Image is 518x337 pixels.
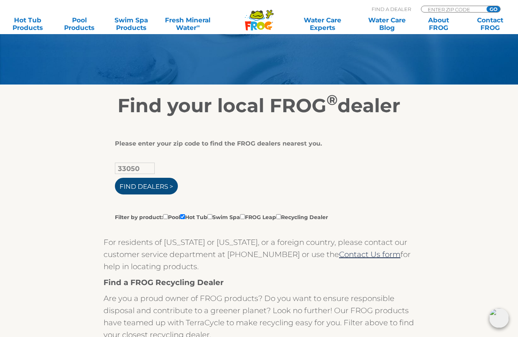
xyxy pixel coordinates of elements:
[111,16,151,31] a: Swim SpaProducts
[104,236,414,273] p: For residents of [US_STATE] or [US_STATE], or a foreign country, please contact our customer serv...
[59,16,99,31] a: PoolProducts
[487,6,500,12] input: GO
[26,94,492,117] h2: Find your local FROG dealer
[115,178,178,194] input: Find Dealers >
[163,16,213,31] a: Fresh MineralWater∞
[104,278,224,287] strong: Find a FROG Recycling Dealer
[207,214,212,219] input: Filter by product:PoolHot TubSwim SpaFROG LeapRecycling Dealer
[115,213,328,221] label: Filter by product: Pool Hot Tub Swim Spa FROG Leap Recycling Dealer
[427,6,478,13] input: Zip Code Form
[326,91,337,108] sup: ®
[339,250,400,259] a: Contact Us form
[290,16,355,31] a: Water CareExperts
[489,308,509,328] img: openIcon
[180,214,185,219] input: Filter by product:PoolHot TubSwim SpaFROG LeapRecycling Dealer
[372,6,411,13] p: Find A Dealer
[470,16,510,31] a: ContactFROG
[240,214,245,219] input: Filter by product:PoolHot TubSwim SpaFROG LeapRecycling Dealer
[196,23,200,29] sup: ∞
[276,214,281,219] input: Filter by product:PoolHot TubSwim SpaFROG LeapRecycling Dealer
[115,140,397,147] div: Please enter your zip code to find the FROG dealers nearest you.
[8,16,48,31] a: Hot TubProducts
[163,214,168,219] input: Filter by product:PoolHot TubSwim SpaFROG LeapRecycling Dealer
[419,16,459,31] a: AboutFROG
[367,16,407,31] a: Water CareBlog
